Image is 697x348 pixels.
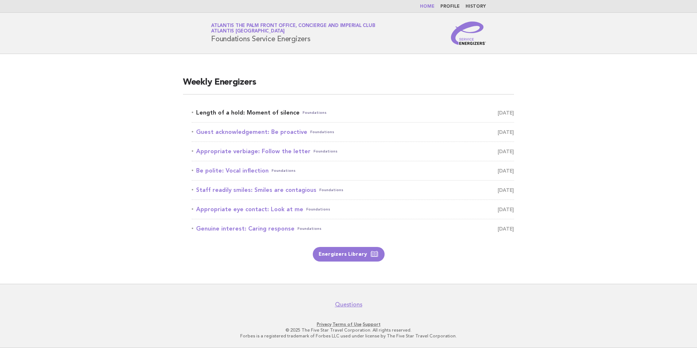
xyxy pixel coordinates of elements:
[332,322,362,327] a: Terms of Use
[335,301,362,308] a: Questions
[192,146,514,156] a: Appropriate verbiage: Follow the letterFoundations [DATE]
[440,4,460,9] a: Profile
[319,185,343,195] span: Foundations
[272,166,296,176] span: Foundations
[451,22,486,45] img: Service Energizers
[192,185,514,195] a: Staff readily smiles: Smiles are contagiousFoundations [DATE]
[363,322,381,327] a: Support
[498,108,514,118] span: [DATE]
[498,127,514,137] span: [DATE]
[125,327,572,333] p: © 2025 The Five Star Travel Corporation. All rights reserved.
[297,224,322,234] span: Foundations
[306,204,330,214] span: Foundations
[192,108,514,118] a: Length of a hold: Moment of silenceFoundations [DATE]
[303,108,327,118] span: Foundations
[498,166,514,176] span: [DATE]
[498,224,514,234] span: [DATE]
[192,166,514,176] a: Be polite: Vocal inflectionFoundations [DATE]
[314,146,338,156] span: Foundations
[313,247,385,262] a: Energizers Library
[466,4,486,9] a: History
[192,224,514,234] a: Genuine interest: Caring responseFoundations [DATE]
[317,322,331,327] a: Privacy
[498,204,514,214] span: [DATE]
[420,4,435,9] a: Home
[310,127,334,137] span: Foundations
[498,185,514,195] span: [DATE]
[211,29,285,34] span: Atlantis [GEOGRAPHIC_DATA]
[211,23,375,34] a: Atlantis The Palm Front Office, Concierge and Imperial ClubAtlantis [GEOGRAPHIC_DATA]
[125,321,572,327] p: · ·
[192,204,514,214] a: Appropriate eye contact: Look at meFoundations [DATE]
[125,333,572,339] p: Forbes is a registered trademark of Forbes LLC used under license by The Five Star Travel Corpora...
[211,24,375,43] h1: Foundations Service Energizers
[498,146,514,156] span: [DATE]
[192,127,514,137] a: Guest acknowledgement: Be proactiveFoundations [DATE]
[183,77,514,94] h2: Weekly Energizers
